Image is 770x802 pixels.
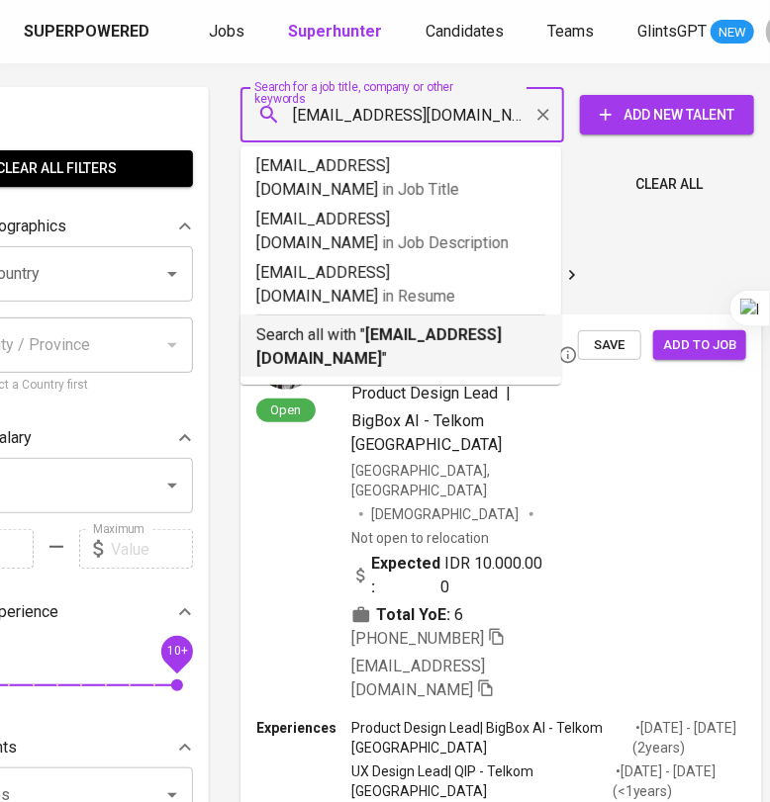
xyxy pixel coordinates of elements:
p: Not open to relocation [351,528,489,548]
span: | [506,382,511,405]
span: 10+ [166,645,187,659]
a: Superhunter [288,20,386,45]
div: IDR 10.000.000 [351,552,546,599]
a: Jobs [209,20,248,45]
div: [GEOGRAPHIC_DATA], [GEOGRAPHIC_DATA] [351,461,578,500]
span: in Resume [382,287,455,306]
span: Product Design Lead [351,384,498,402]
button: Clear [529,101,557,129]
span: [PHONE_NUMBER] [351,629,484,648]
span: Add to job [663,334,736,357]
span: GlintsGPT [637,22,707,41]
p: • [DATE] - [DATE] ( <1 years ) [613,761,746,801]
button: Clear All [627,166,711,203]
span: Jobs [209,22,244,41]
span: Add New Talent [596,103,738,128]
span: Save [588,334,631,357]
p: UX Design Lead | QIP - Telkom [GEOGRAPHIC_DATA] [351,761,613,801]
span: NEW [711,23,754,43]
button: Open [158,472,186,499]
button: Add New Talent [580,95,754,134]
span: Clear All [635,172,703,197]
p: Experiences [256,718,351,738]
p: [EMAIL_ADDRESS][DOMAIN_NAME] [256,261,545,309]
span: in Job Description [382,233,509,252]
span: Teams [547,22,594,41]
a: Superpowered [24,21,153,44]
span: in Job Title [382,180,459,199]
div: Superpowered [24,21,149,44]
b: Superhunter [288,22,382,41]
input: Value [111,529,193,569]
span: BigBox AI - Telkom [GEOGRAPHIC_DATA] [351,411,502,454]
b: Total YoE: [376,603,450,627]
a: GlintsGPT NEW [637,20,754,45]
span: [DEMOGRAPHIC_DATA] [371,504,522,524]
a: Candidates [426,20,508,45]
button: Save [578,330,641,361]
button: Go to next page [556,259,588,291]
span: [EMAIL_ADDRESS][DOMAIN_NAME] [351,657,485,699]
button: Add to job [653,330,746,361]
span: 6 [454,603,463,627]
p: Search all with " " [256,323,545,371]
p: Product Design Lead | BigBox AI - Telkom [GEOGRAPHIC_DATA] [351,718,633,757]
span: Open [263,401,310,418]
span: Candidates [426,22,504,41]
a: Teams [547,20,598,45]
p: [EMAIL_ADDRESS][DOMAIN_NAME] [256,154,545,202]
p: [EMAIL_ADDRESS][DOMAIN_NAME] [256,208,545,255]
svg: By Batam recruiter [558,345,578,365]
b: [EMAIL_ADDRESS][DOMAIN_NAME] [256,325,502,368]
p: • [DATE] - [DATE] ( 2 years ) [633,718,746,757]
button: Open [158,260,186,288]
b: Expected: [371,552,440,599]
